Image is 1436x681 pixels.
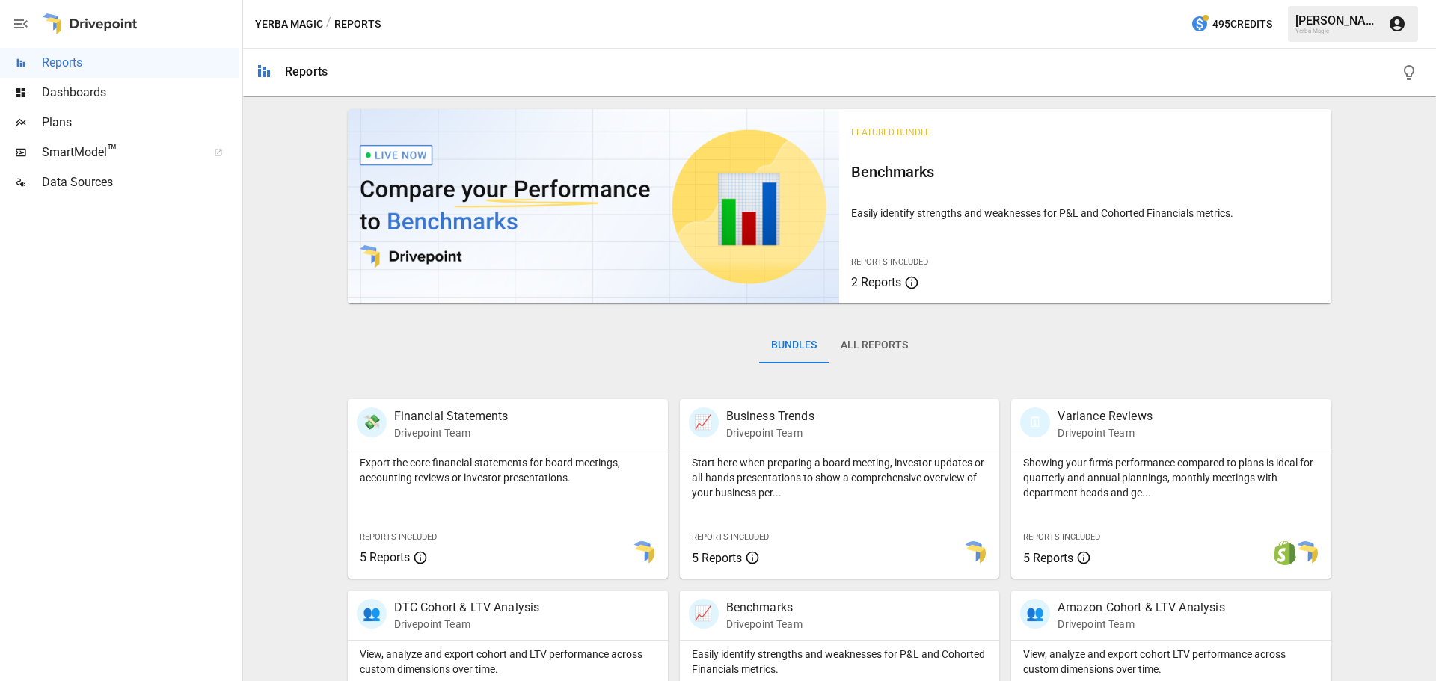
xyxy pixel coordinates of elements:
[42,173,239,191] span: Data Sources
[1273,541,1297,565] img: shopify
[360,647,656,677] p: View, analyze and export cohort and LTV performance across custom dimensions over time.
[360,550,410,564] span: 5 Reports
[42,114,239,132] span: Plans
[394,599,540,617] p: DTC Cohort & LTV Analysis
[1023,455,1319,500] p: Showing your firm's performance compared to plans is ideal for quarterly and annual plannings, mo...
[726,407,814,425] p: Business Trends
[1023,647,1319,677] p: View, analyze and export cohort LTV performance across custom dimensions over time.
[42,144,197,161] span: SmartModel
[1185,10,1278,38] button: 495Credits
[692,551,742,565] span: 5 Reports
[1023,532,1100,542] span: Reports Included
[726,599,803,617] p: Benchmarks
[1212,15,1272,34] span: 495 Credits
[1058,425,1152,440] p: Drivepoint Team
[42,84,239,102] span: Dashboards
[692,647,988,677] p: Easily identify strengths and weaknesses for P&L and Cohorted Financials metrics.
[1058,617,1224,632] p: Drivepoint Team
[851,160,1319,184] h6: Benchmarks
[851,127,930,138] span: Featured Bundle
[1020,407,1050,437] div: 🗓
[1023,551,1073,565] span: 5 Reports
[692,532,769,542] span: Reports Included
[285,64,328,78] div: Reports
[360,455,656,485] p: Export the core financial statements for board meetings, accounting reviews or investor presentat...
[851,206,1319,221] p: Easily identify strengths and weaknesses for P&L and Cohorted Financials metrics.
[1058,599,1224,617] p: Amazon Cohort & LTV Analysis
[726,617,803,632] p: Drivepoint Team
[326,15,331,34] div: /
[829,327,920,363] button: All Reports
[726,425,814,440] p: Drivepoint Team
[348,109,840,303] img: video thumbnail
[42,54,239,72] span: Reports
[107,141,117,160] span: ™
[851,257,928,267] span: Reports Included
[689,599,719,629] div: 📈
[759,327,829,363] button: Bundles
[1020,599,1050,629] div: 👥
[1294,541,1318,565] img: smart model
[394,407,509,425] p: Financial Statements
[357,599,387,629] div: 👥
[962,541,986,565] img: smart model
[689,407,719,437] div: 📈
[1295,13,1379,28] div: [PERSON_NAME]
[692,455,988,500] p: Start here when preparing a board meeting, investor updates or all-hands presentations to show a ...
[851,275,901,289] span: 2 Reports
[394,425,509,440] p: Drivepoint Team
[360,532,437,542] span: Reports Included
[394,617,540,632] p: Drivepoint Team
[255,15,323,34] button: Yerba Magic
[630,541,654,565] img: smart model
[1295,28,1379,34] div: Yerba Magic
[357,407,387,437] div: 💸
[1058,407,1152,425] p: Variance Reviews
